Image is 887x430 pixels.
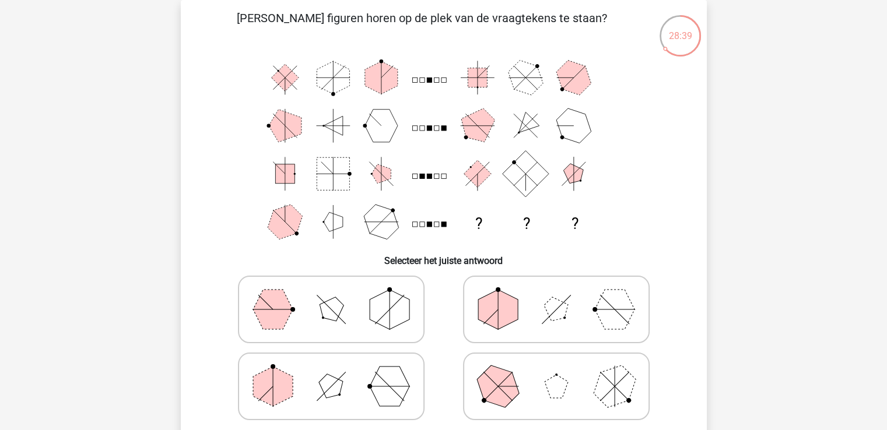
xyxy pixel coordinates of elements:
[658,14,702,43] div: 28:39
[523,215,530,232] text: ?
[475,215,482,232] text: ?
[199,9,644,44] p: [PERSON_NAME] figuren horen op de plek van de vraagtekens te staan?
[571,215,578,232] text: ?
[199,246,688,266] h6: Selecteer het juiste antwoord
